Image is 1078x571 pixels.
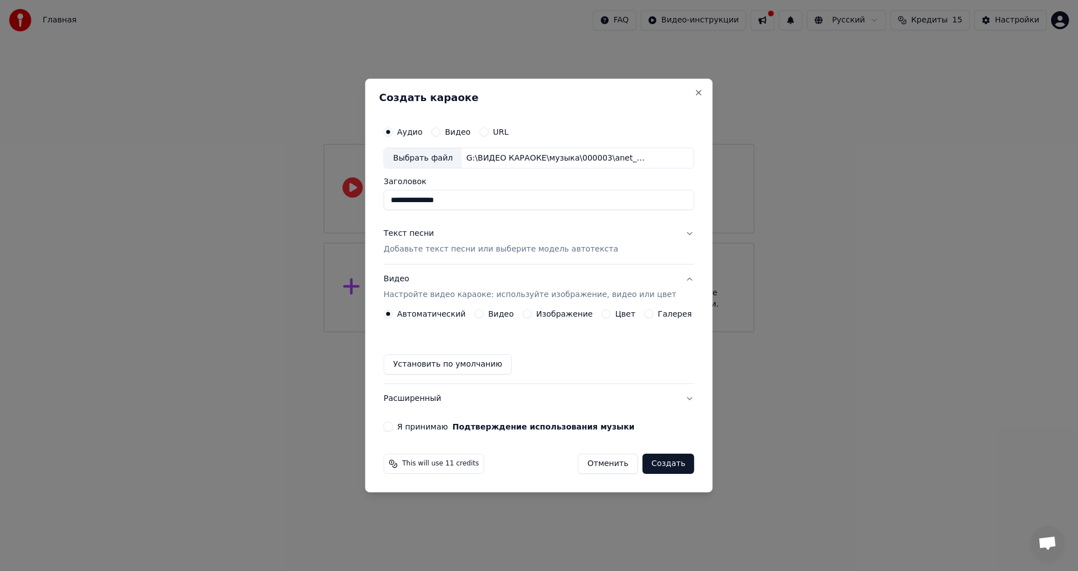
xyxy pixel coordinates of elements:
button: Установить по умолчанию [383,354,511,374]
label: Я принимаю [397,423,634,431]
div: Текст песни [383,229,434,240]
span: This will use 11 credits [402,459,479,468]
div: G:\ВИДЕО КАРАОКЕ\музыка\000003\anet_sai_i_pizz.mp3 [462,153,652,164]
div: ВидеоНастройте видео караоке: используйте изображение, видео или цвет [383,309,694,383]
button: Отменить [578,454,638,474]
div: Выбрать файл [384,148,462,168]
label: Видео [488,310,514,318]
button: Я принимаю [453,423,634,431]
label: Цвет [615,310,636,318]
h2: Создать караоке [379,93,698,103]
label: Галерея [658,310,692,318]
label: URL [493,128,509,136]
button: ВидеоНастройте видео караоке: используйте изображение, видео или цвет [383,265,694,310]
div: Видео [383,274,676,301]
p: Настройте видео караоке: используйте изображение, видео или цвет [383,289,676,300]
p: Добавьте текст песни или выберите модель автотекста [383,244,618,255]
label: Видео [445,128,471,136]
label: Заголовок [383,178,694,186]
label: Изображение [536,310,593,318]
button: Расширенный [383,384,694,413]
button: Текст песниДобавьте текст песни или выберите модель автотекста [383,220,694,264]
label: Аудио [397,128,422,136]
button: Создать [642,454,694,474]
label: Автоматический [397,310,465,318]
